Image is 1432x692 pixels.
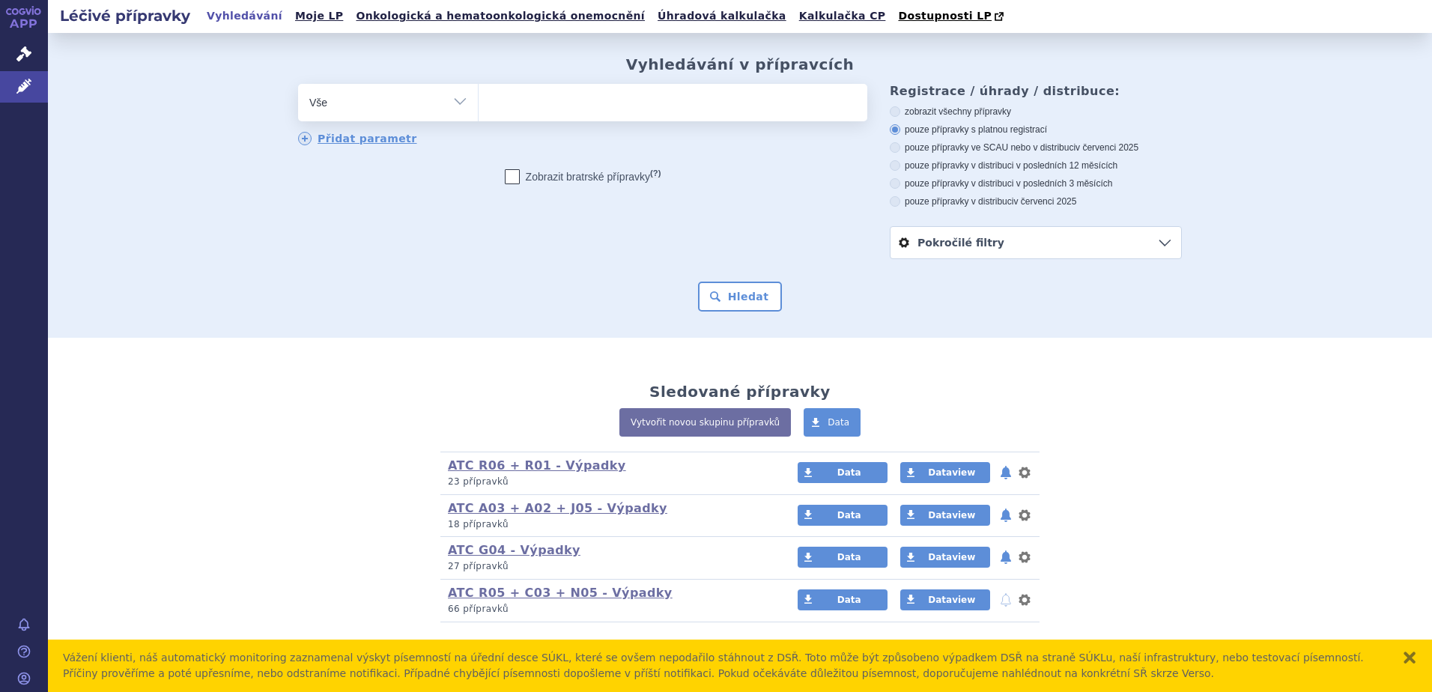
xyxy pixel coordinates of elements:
span: Dataview [928,595,975,605]
a: Přidat parametr [298,132,417,145]
a: Data [804,408,861,437]
a: Vytvořit novou skupinu přípravků [619,408,791,437]
span: Dostupnosti LP [898,10,992,22]
a: Dataview [900,462,990,483]
a: Moje LP [291,6,348,26]
span: Data [837,467,861,478]
label: pouze přípravky ve SCAU nebo v distribuci [890,142,1182,154]
abbr: (?) [650,169,661,178]
a: ATC R05 + C03 + N05 - Výpadky [448,586,673,600]
label: pouze přípravky v distribuci v posledních 12 měsících [890,160,1182,172]
label: pouze přípravky v distribuci v posledních 3 měsících [890,177,1182,189]
a: Data [798,505,888,526]
span: Data [837,595,861,605]
span: 27 přípravků [448,561,509,571]
h2: Vyhledávání v přípravcích [626,55,855,73]
span: v červenci 2025 [1075,142,1138,153]
label: pouze přípravky v distribuci [890,195,1182,207]
a: Vyhledávání [202,6,287,26]
h2: Léčivé přípravky [48,5,202,26]
span: 23 přípravků [448,476,509,487]
span: Dataview [928,467,975,478]
span: Data [837,552,861,562]
a: Dostupnosti LP [894,6,1011,27]
a: Data [798,462,888,483]
div: Vážení klienti, náš automatický monitoring zaznamenal výskyt písemností na úřední desce SÚKL, kte... [63,650,1387,682]
a: Kalkulačka CP [795,6,891,26]
a: Dataview [900,589,990,610]
button: notifikace [998,548,1013,566]
button: nastavení [1017,506,1032,524]
button: Hledat [698,282,783,312]
span: 66 přípravků [448,604,509,614]
a: Dataview [900,547,990,568]
label: pouze přípravky s platnou registrací [890,124,1182,136]
a: ATC R06 + R01 - Výpadky [448,458,626,473]
button: notifikace [998,591,1013,609]
a: Data [798,589,888,610]
button: zavřít [1402,650,1417,665]
a: Data [798,547,888,568]
label: zobrazit všechny přípravky [890,106,1182,118]
a: ATC A03 + A02 + J05 - Výpadky [448,501,667,515]
span: Data [837,510,861,520]
h2: Sledované přípravky [649,383,831,401]
a: ATC G04 - Výpadky [448,543,580,557]
span: Dataview [928,510,975,520]
a: Dataview [900,505,990,526]
button: nastavení [1017,464,1032,482]
span: 18 přípravků [448,519,509,529]
span: Data [828,417,849,428]
a: Pokročilé filtry [891,227,1181,258]
button: nastavení [1017,548,1032,566]
button: notifikace [998,464,1013,482]
h3: Registrace / úhrady / distribuce: [890,84,1182,98]
button: notifikace [998,506,1013,524]
label: Zobrazit bratrské přípravky [505,169,661,184]
span: Dataview [928,552,975,562]
a: Onkologická a hematoonkologická onemocnění [351,6,649,26]
a: Úhradová kalkulačka [653,6,791,26]
span: v červenci 2025 [1013,196,1076,207]
button: nastavení [1017,591,1032,609]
